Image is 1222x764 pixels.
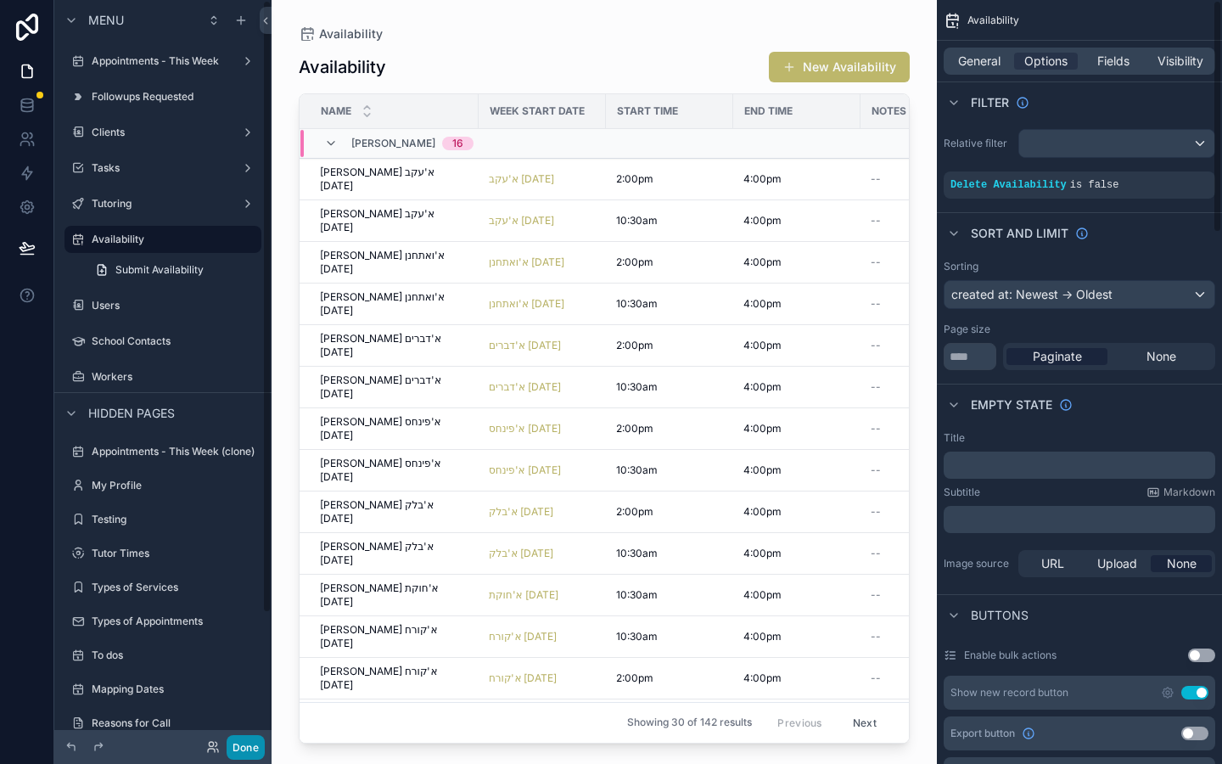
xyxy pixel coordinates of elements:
label: Subtitle [944,486,980,499]
a: 4:00pm [743,547,850,560]
span: Availability [967,14,1019,27]
span: General [958,53,1001,70]
span: [PERSON_NAME] א'קורח [DATE] [320,665,468,692]
span: 4:00pm [743,172,782,186]
span: -- [871,630,881,643]
span: Week Start Date [490,104,585,118]
a: א'פינחס [DATE] [489,463,561,477]
span: Markdown [1163,486,1215,499]
a: [PERSON_NAME] א'קורח [DATE] [320,623,468,650]
span: End Time [744,104,793,118]
span: 4:00pm [743,547,782,560]
label: Relative filter [944,137,1012,150]
label: To dos [92,649,258,662]
span: Submit Availability [115,263,204,277]
label: Appointments - This Week (clone) [92,445,258,458]
span: Visibility [1158,53,1203,70]
a: א'דברים [DATE] [489,339,596,352]
a: 4:00pm [743,256,850,269]
span: [PERSON_NAME] א'עקב [DATE] [320,166,468,193]
span: Options [1024,53,1068,70]
span: 10:30am [616,380,658,394]
a: 4:00pm [743,671,850,685]
span: Paginate [1033,348,1082,365]
a: א'דברים [DATE] [489,380,596,394]
span: Delete Availability [950,179,1067,191]
a: א'בלק [DATE] [489,547,553,560]
a: -- [871,214,978,228]
span: Buttons [971,607,1029,624]
a: 2:00pm [616,505,723,519]
a: [PERSON_NAME] א'פינחס [DATE] [320,457,468,484]
span: 4:00pm [743,214,782,228]
a: א'עקב [DATE] [489,172,554,186]
a: Appointments - This Week (clone) [64,438,261,465]
a: 10:30am [616,297,723,311]
span: Hidden pages [88,405,175,422]
label: Workers [92,370,258,384]
span: Export button [950,727,1015,740]
label: Availability [92,233,251,246]
a: א'קורח [DATE] [489,671,596,685]
span: Notes [872,104,906,118]
a: [PERSON_NAME] א'בלק [DATE] [320,498,468,525]
span: 10:30am [616,214,658,228]
span: -- [871,214,881,228]
a: 4:00pm [743,297,850,311]
label: Types of Appointments [92,615,258,628]
a: א'בלק [DATE] [489,547,596,560]
a: א'ואתחנן [DATE] [489,256,596,269]
a: Clients [64,119,261,146]
label: Users [92,299,258,312]
a: Tutor Times [64,540,261,567]
a: Users [64,292,261,319]
a: -- [871,630,978,643]
a: School Contacts [64,328,261,355]
a: א'פינחס [DATE] [489,422,596,435]
a: 10:30am [616,214,723,228]
span: א'קורח [DATE] [489,630,557,643]
button: New Availability [769,52,910,82]
label: Followups Requested [92,90,258,104]
a: 4:00pm [743,172,850,186]
a: [PERSON_NAME] א'ואתחנן [DATE] [320,290,468,317]
span: -- [871,256,881,269]
a: Types of Services [64,574,261,601]
a: -- [871,172,978,186]
a: א'עקב [DATE] [489,214,596,228]
a: Availability [64,226,261,253]
span: 10:30am [616,297,658,311]
span: 10:30am [616,588,658,602]
a: Types of Appointments [64,608,261,635]
span: Empty state [971,396,1052,413]
a: א'בלק [DATE] [489,505,553,519]
a: -- [871,380,978,394]
h1: Availability [299,55,386,79]
span: [PERSON_NAME] א'ואתחנן [DATE] [320,249,468,276]
a: א'פינחס [DATE] [489,422,561,435]
a: א'ואתחנן [DATE] [489,297,596,311]
span: 4:00pm [743,463,782,477]
a: [PERSON_NAME] א'דברים [DATE] [320,374,468,401]
a: א'עקב [DATE] [489,214,554,228]
span: 4:00pm [743,256,782,269]
span: 2:00pm [616,172,653,186]
a: My Profile [64,472,261,499]
span: 4:00pm [743,505,782,519]
span: א'דברים [DATE] [489,380,561,394]
a: א'ואתחנן [DATE] [489,297,564,311]
label: Sorting [944,260,978,273]
a: 4:00pm [743,630,850,643]
span: -- [871,463,881,477]
a: -- [871,339,978,352]
label: Tutoring [92,197,234,211]
a: 4:00pm [743,422,850,435]
span: 4:00pm [743,339,782,352]
span: 4:00pm [743,671,782,685]
span: 2:00pm [616,505,653,519]
a: Testing [64,506,261,533]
